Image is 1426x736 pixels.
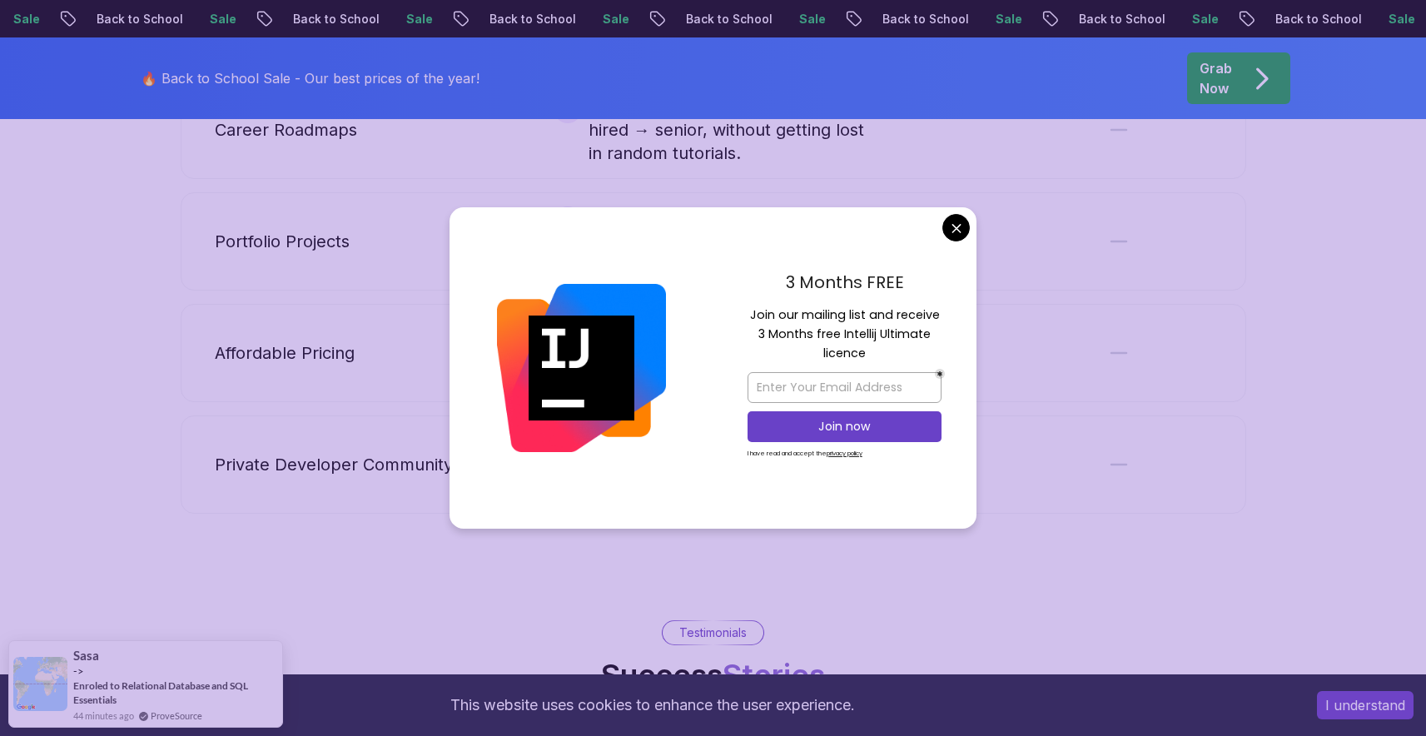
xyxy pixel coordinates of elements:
span: -> [73,664,84,678]
a: ProveSource [151,709,202,723]
p: Back to School [1062,11,1175,27]
p: Back to School [276,11,390,27]
p: Private Developer Community [215,453,453,476]
div: Graduate with professional apps in your portfolio that impress recruiters. [554,206,872,276]
p: Testimonials [679,624,747,641]
span: Stories [723,657,825,694]
p: Sale [783,11,836,27]
p: Affordable Pricing [215,341,355,365]
img: provesource social proof notification image [13,657,67,711]
a: Enroled to Relational Database and SQL Essentials [73,679,278,707]
p: Back to School [473,11,586,27]
p: Career Roadmaps [215,118,357,142]
p: Sale [193,11,246,27]
p: Sale [1175,11,1229,27]
h2: Success [601,659,825,692]
p: Back to School [669,11,783,27]
div: Follow clear paths from beginner → hired → senior, without getting lost in random tutorials. [554,95,872,165]
p: Back to School [80,11,193,27]
button: Accept cookies [1317,691,1414,719]
p: Sale [390,11,443,27]
p: Grab Now [1200,58,1232,98]
p: Portfolio Projects [215,230,350,253]
div: This website uses cookies to enhance the user experience. [12,687,1292,724]
p: Sale [1372,11,1425,27]
span: Sasa [73,649,99,663]
span: 44 minutes ago [73,709,134,723]
p: Sale [586,11,639,27]
p: Back to School [866,11,979,27]
p: Sale [979,11,1032,27]
p: 🔥 Back to School Sale - Our best prices of the year! [141,68,479,88]
p: Back to School [1259,11,1372,27]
